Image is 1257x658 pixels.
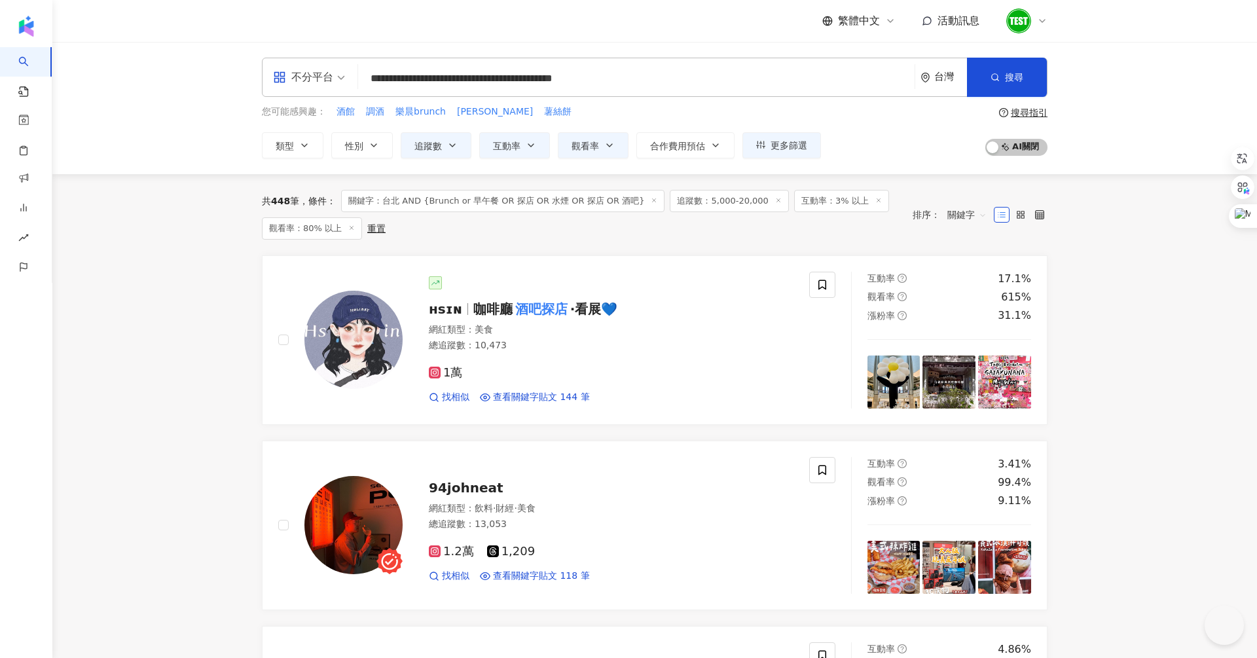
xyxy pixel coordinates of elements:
[262,255,1047,425] a: KOL Avatarʜsɪɴ咖啡廳酒吧探店·看展💙網紅類型：美食總追蹤數：10,4731萬找相似查看關鍵字貼文 144 筆互動率question-circle17.1%觀看率question-c...
[947,204,987,225] span: 關鍵字
[999,108,1008,117] span: question-circle
[938,14,979,27] span: 活動訊息
[414,141,442,151] span: 追蹤數
[998,494,1031,508] div: 9.11%
[262,196,299,206] div: 共 筆
[867,310,895,321] span: 漲粉率
[442,391,469,404] span: 找相似
[479,132,550,158] button: 互動率
[513,299,570,320] mark: 酒吧探店
[395,105,446,119] button: 樂晨brunch
[429,323,793,337] div: 網紅類型 ：
[898,477,907,486] span: question-circle
[650,141,705,151] span: 合作費用預估
[967,58,1047,97] button: 搜尋
[304,476,403,574] img: KOL Avatar
[299,196,336,206] span: 條件 ：
[262,132,323,158] button: 類型
[487,545,536,558] span: 1,209
[429,570,469,583] a: 找相似
[493,141,520,151] span: 互動率
[514,503,517,513] span: ·
[636,132,735,158] button: 合作費用預估
[1005,72,1023,82] span: 搜尋
[273,71,286,84] span: appstore
[493,570,590,583] span: 查看關鍵字貼文 118 筆
[898,311,907,320] span: question-circle
[429,502,793,515] div: 網紅類型 ：
[365,105,385,119] button: 調酒
[867,496,895,506] span: 漲粉率
[493,391,590,404] span: 查看關鍵字貼文 144 筆
[867,644,895,654] span: 互動率
[898,459,907,468] span: question-circle
[271,196,290,206] span: 448
[898,292,907,301] span: question-circle
[331,132,393,158] button: 性別
[480,570,590,583] a: 查看關鍵字貼文 118 筆
[429,545,474,558] span: 1.2萬
[998,272,1031,286] div: 17.1%
[429,339,793,352] div: 總追蹤數 ： 10,473
[366,105,384,119] span: 調酒
[276,141,294,151] span: 類型
[794,190,889,212] span: 互動率：3% 以上
[1006,9,1031,33] img: unnamed.png
[913,204,994,225] div: 排序：
[273,67,333,88] div: 不分平台
[920,73,930,82] span: environment
[867,458,895,469] span: 互動率
[867,477,895,487] span: 觀看率
[18,47,45,98] a: search
[16,16,37,37] img: logo icon
[493,503,496,513] span: ·
[345,141,363,151] span: 性別
[998,642,1031,657] div: 4.86%
[978,541,1031,594] img: post-image
[998,457,1031,471] div: 3.41%
[544,105,572,119] span: 薯絲餅
[867,356,920,409] img: post-image
[429,480,503,496] span: 94johneat
[867,273,895,283] span: 互動率
[998,475,1031,490] div: 99.4%
[18,225,29,254] span: rise
[570,301,618,317] span: ·看展💙
[457,105,533,119] span: [PERSON_NAME]
[1205,606,1244,645] iframe: Help Scout Beacon - Open
[473,301,513,317] span: 咖啡廳
[998,308,1031,323] div: 31.1%
[867,541,920,594] img: post-image
[262,441,1047,610] a: KOL Avatar94johneat網紅類型：飲料·財經·美食總追蹤數：13,0531.2萬1,209找相似查看關鍵字貼文 118 筆互動率question-circle3.41%觀看率que...
[898,496,907,505] span: question-circle
[367,223,386,234] div: 重置
[1011,107,1047,118] div: 搜尋指引
[304,291,403,389] img: KOL Avatar
[898,274,907,283] span: question-circle
[496,503,514,513] span: 財經
[978,356,1031,409] img: post-image
[475,503,493,513] span: 飲料
[429,301,462,317] span: ʜsɪɴ
[898,644,907,653] span: question-circle
[558,132,628,158] button: 觀看率
[341,190,665,212] span: 關鍵字：台北 AND {Brunch or 早午餐 OR 探店 OR 水煙 OR 探店 OR 酒吧}
[337,105,355,119] span: 酒館
[934,71,967,82] div: 台灣
[480,391,590,404] a: 查看關鍵字貼文 144 筆
[429,391,469,404] a: 找相似
[475,324,493,335] span: 美食
[771,140,807,151] span: 更多篩選
[456,105,534,119] button: [PERSON_NAME]
[922,541,975,594] img: post-image
[401,132,471,158] button: 追蹤數
[670,190,788,212] span: 追蹤數：5,000-20,000
[543,105,572,119] button: 薯絲餅
[262,217,362,240] span: 觀看率：80% 以上
[867,291,895,302] span: 觀看率
[429,518,793,531] div: 總追蹤數 ： 13,053
[1001,290,1031,304] div: 615%
[429,366,462,380] span: 1萬
[262,105,326,119] span: 您可能感興趣：
[336,105,355,119] button: 酒館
